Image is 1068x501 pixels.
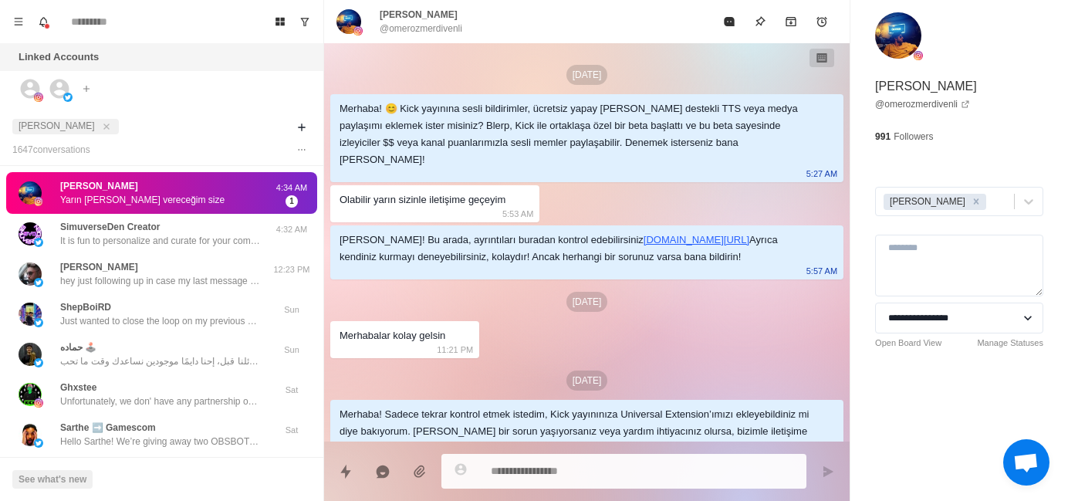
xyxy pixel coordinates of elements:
img: picture [19,343,42,366]
p: 4:32 AM [272,223,311,236]
p: @omerozmerdivenli [380,22,462,36]
p: 1647 conversation s [12,143,90,157]
img: picture [34,238,43,247]
p: Ghxstee [60,381,96,394]
a: Open chat [1003,439,1049,486]
p: Sat [272,424,311,437]
p: 5:27 AM [806,165,837,182]
button: Quick replies [330,456,361,487]
p: 4:34 AM [272,181,311,195]
img: picture [34,318,43,327]
p: سلام، بس حبيت أذكرك آخر مرة لو فاتتك رسائلنا قبل، إحنا دايمًا موجودين نساعدك وقت ما تحب. [60,354,261,368]
div: Merhaba! 😊 Kick yayınına sesli bildirimler, ücretsiz yapay [PERSON_NAME] destekli TTS veya medya ... [340,100,809,168]
p: Followers [894,130,933,144]
img: picture [34,398,43,408]
button: Board View [268,9,292,34]
img: picture [336,9,361,34]
img: picture [34,278,43,287]
img: picture [19,181,42,205]
p: [DATE] [566,371,608,391]
img: picture [34,438,43,448]
div: Merhaba! Sadece tekrar kontrol etmek istedim, Kick yayınınıza Universal Extension’ımızı ekleyebil... [340,406,809,474]
img: picture [875,12,921,59]
p: hey just following up in case my last message got missed! [60,274,261,288]
p: [PERSON_NAME] [60,179,138,193]
p: Sun [272,303,311,317]
a: Manage Statuses [977,337,1043,350]
img: picture [63,93,73,102]
button: Add reminder [806,6,837,37]
a: @omerozmerdivenli [875,97,970,111]
button: Show unread conversations [292,9,317,34]
p: [PERSON_NAME] [60,260,138,274]
button: Notifications [31,9,56,34]
p: SimuverseDen Creator [60,220,160,234]
p: ShepBoiRD [60,300,111,314]
button: Menu [6,9,31,34]
a: Open Board View [875,337,941,350]
p: Linked Accounts [19,49,99,65]
img: picture [353,26,363,36]
span: 1 [286,195,298,208]
p: It is fun to personalize and curate for your community! [60,234,261,248]
p: Yarın [PERSON_NAME] vereceğim size [60,193,225,207]
p: Hello Sarthe! We’re giving away two OBSBOT cameras, a blerpy plushie and pins at the booth! We’d ... [60,435,261,449]
p: 5:57 AM [806,262,837,279]
img: picture [914,51,923,60]
p: 12:23 PM [272,263,311,276]
img: picture [34,93,43,102]
p: [PERSON_NAME] [875,77,977,96]
p: 5:53 AM [502,205,533,222]
p: Sat [272,384,311,397]
img: picture [19,222,42,245]
img: picture [19,423,42,446]
div: Merhabalar kolay gelsin [340,327,445,344]
button: Send message [813,456,843,487]
button: Add account [77,80,96,98]
button: Reply with AI [367,456,398,487]
img: picture [34,197,43,206]
p: [PERSON_NAME] [380,8,458,22]
p: Unfortunately, we don' have any partnership opportunities yet but we have an affiliate program fo... [60,394,261,408]
p: Just wanted to close the loop on my previous messages and make sure you know that I'm here to sup... [60,314,261,328]
img: picture [34,358,43,367]
p: 11:21 PM [437,341,473,358]
p: [DATE] [566,292,608,312]
div: Remove Jayson [968,194,985,210]
button: close [99,119,114,134]
a: [DOMAIN_NAME][URL] [644,234,749,245]
p: Sun [272,344,311,357]
img: picture [19,303,42,326]
div: [PERSON_NAME]! Bu arada, ayrıntıları buradan kontrol edebilirsiniz Ayrıca kendiniz kurmayı deneye... [340,232,809,266]
p: [DATE] [566,65,608,85]
span: [PERSON_NAME] [19,120,95,131]
button: See what's new [12,470,93,489]
p: Sarthe ➡️ Gamescom [60,421,156,435]
button: Archive [776,6,806,37]
button: Add filters [292,118,311,137]
button: Options [292,140,311,159]
p: حماده 🕹️ [60,340,96,354]
div: Olabilir yarın sizinle iletişime geçeyim [340,191,505,208]
div: [PERSON_NAME] [885,194,968,210]
button: Add media [404,456,435,487]
img: picture [19,383,42,406]
button: Pin [745,6,776,37]
img: picture [19,262,42,286]
button: Mark as read [714,6,745,37]
p: 991 [875,130,891,144]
